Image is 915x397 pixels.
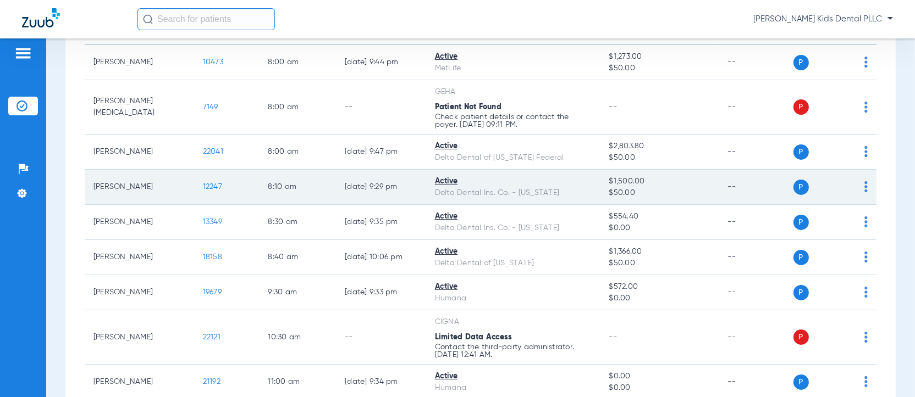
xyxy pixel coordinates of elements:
span: $554.40 [609,211,710,222]
div: Delta Dental Ins. Co. - [US_STATE] [435,187,592,199]
td: 9:30 AM [259,275,336,310]
img: group-dot-blue.svg [864,332,868,343]
img: group-dot-blue.svg [864,251,868,262]
span: 22041 [203,148,223,155]
span: P [793,144,809,160]
div: MetLife [435,63,592,74]
img: group-dot-blue.svg [864,57,868,68]
span: 10473 [203,58,223,66]
span: P [793,215,809,230]
span: $0.00 [609,293,710,304]
td: 8:40 AM [259,240,336,275]
td: 8:00 AM [259,45,336,80]
span: 18158 [203,253,222,261]
div: CIGNA [435,316,592,328]
input: Search for patients [137,8,275,30]
td: [DATE] 9:33 PM [336,275,426,310]
span: -- [609,333,617,341]
td: [PERSON_NAME] [85,170,194,205]
td: [DATE] 10:06 PM [336,240,426,275]
span: P [793,374,809,390]
span: P [793,180,809,195]
td: 10:30 AM [259,310,336,365]
img: group-dot-blue.svg [864,216,868,227]
span: $50.00 [609,258,710,269]
div: Active [435,51,592,63]
span: P [793,285,809,300]
span: 19679 [203,288,222,296]
td: 8:00 AM [259,135,336,170]
td: -- [336,80,426,135]
span: 22121 [203,333,221,341]
img: Search Icon [143,14,153,24]
span: P [793,250,809,265]
div: Delta Dental Ins. Co. - [US_STATE] [435,222,592,234]
span: $50.00 [609,187,710,199]
td: [DATE] 9:47 PM [336,135,426,170]
td: -- [719,275,793,310]
td: [PERSON_NAME] [85,135,194,170]
td: -- [719,170,793,205]
td: [DATE] 9:29 PM [336,170,426,205]
td: [DATE] 9:35 PM [336,205,426,240]
span: $1,366.00 [609,246,710,258]
div: Active [435,211,592,222]
img: group-dot-blue.svg [864,287,868,298]
div: Active [435,176,592,187]
td: 8:00 AM [259,80,336,135]
span: $0.00 [609,222,710,234]
span: $1,273.00 [609,51,710,63]
div: Delta Dental of [US_STATE] Federal [435,152,592,164]
img: hamburger-icon [14,47,32,60]
td: -- [719,135,793,170]
td: -- [336,310,426,365]
td: 8:10 AM [259,170,336,205]
span: Limited Data Access [435,333,512,341]
img: group-dot-blue.svg [864,376,868,387]
span: $2,803.80 [609,141,710,152]
span: $0.00 [609,371,710,382]
img: Zuub Logo [22,8,60,27]
td: [PERSON_NAME] [85,275,194,310]
div: Humana [435,293,592,304]
span: $1,500.00 [609,176,710,187]
td: [PERSON_NAME] [85,45,194,80]
td: [PERSON_NAME][MEDICAL_DATA] [85,80,194,135]
div: Delta Dental of [US_STATE] [435,258,592,269]
td: [PERSON_NAME] [85,310,194,365]
span: 7149 [203,103,218,111]
span: $0.00 [609,382,710,394]
td: -- [719,310,793,365]
span: P [793,55,809,70]
div: GEHA [435,86,592,98]
td: -- [719,240,793,275]
td: -- [719,45,793,80]
span: $572.00 [609,281,710,293]
td: -- [719,80,793,135]
img: group-dot-blue.svg [864,102,868,113]
div: Active [435,141,592,152]
span: Patient Not Found [435,103,501,111]
td: -- [719,205,793,240]
p: Check patient details or contact the payer. [DATE] 09:11 PM. [435,113,592,128]
div: Humana [435,382,592,394]
span: -- [609,103,617,111]
td: [PERSON_NAME] [85,205,194,240]
span: 12247 [203,183,222,191]
p: Contact the third-party administrator. [DATE] 12:41 AM. [435,343,592,359]
td: [PERSON_NAME] [85,240,194,275]
span: P [793,329,809,345]
img: group-dot-blue.svg [864,146,868,157]
span: P [793,99,809,115]
span: $50.00 [609,152,710,164]
td: 8:30 AM [259,205,336,240]
span: $50.00 [609,63,710,74]
span: 21192 [203,378,221,385]
div: Active [435,246,592,258]
span: 13349 [203,218,222,226]
span: [PERSON_NAME] Kids Dental PLLC [753,14,893,25]
div: Active [435,281,592,293]
img: group-dot-blue.svg [864,181,868,192]
td: [DATE] 9:44 PM [336,45,426,80]
div: Active [435,371,592,382]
